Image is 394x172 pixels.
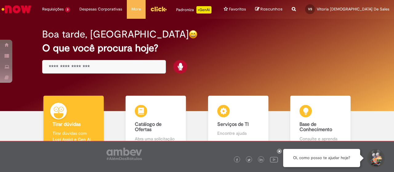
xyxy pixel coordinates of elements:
img: logo_footer_ambev_rotulo_gray.png [107,148,142,160]
h2: Boa tarde, [GEOGRAPHIC_DATA] [42,29,189,40]
span: VS [308,7,312,11]
b: Tirar dúvidas [53,121,81,127]
b: Catálogo de Ofertas [135,121,162,133]
a: Serviços de TI Encontre ajuda [197,96,279,149]
span: More [131,6,141,12]
a: Rascunhos [255,6,283,12]
p: Tirar dúvidas com Lupi Assist e Gen Ai [53,130,94,142]
h2: O que você procura hoje? [42,43,352,54]
img: click_logo_yellow_360x200.png [150,4,167,14]
span: Rascunhos [260,6,283,12]
img: ServiceNow [1,3,32,15]
b: Serviços de TI [217,121,249,127]
img: logo_footer_facebook.png [235,158,239,162]
p: Abra uma solicitação [135,136,177,142]
span: Despesas Corporativas [79,6,122,12]
a: Base de Conhecimento Consulte e aprenda [279,96,362,149]
img: logo_footer_linkedin.png [259,158,263,162]
span: Vitoria [DEMOGRAPHIC_DATA] De Sales [317,6,389,12]
a: Catálogo de Ofertas Abra uma solicitação [115,96,197,149]
img: logo_footer_twitter.png [247,158,251,162]
div: Padroniza [176,6,211,14]
img: happy-face.png [189,30,198,39]
button: Iniciar Conversa de Suporte [366,149,385,167]
span: Requisições [42,6,64,12]
a: Tirar dúvidas Tirar dúvidas com Lupi Assist e Gen Ai [32,96,115,149]
span: Favoritos [229,6,246,12]
b: Base de Conhecimento [300,121,332,133]
p: Encontre ajuda [217,130,259,136]
p: +GenAi [196,6,211,14]
p: Consulte e aprenda [300,136,341,142]
div: Oi, como posso te ajudar hoje? [283,149,360,167]
img: logo_footer_youtube.png [270,155,278,163]
span: 3 [65,7,70,12]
